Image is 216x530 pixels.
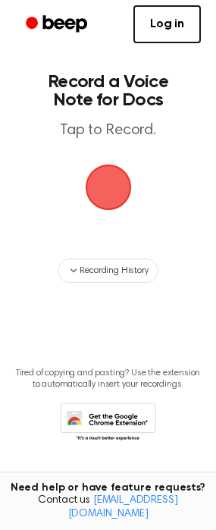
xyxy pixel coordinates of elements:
a: Beep [15,10,101,39]
p: Tap to Record. [27,121,189,140]
a: [EMAIL_ADDRESS][DOMAIN_NAME] [68,495,178,519]
img: Beep Logo [86,165,131,210]
span: Contact us [9,494,207,521]
button: Recording History [58,259,158,283]
a: Log in [133,5,201,43]
p: Tired of copying and pasting? Use the extension to automatically insert your recordings. [12,368,204,390]
span: Recording History [80,264,148,278]
h1: Record a Voice Note for Docs [27,73,189,109]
